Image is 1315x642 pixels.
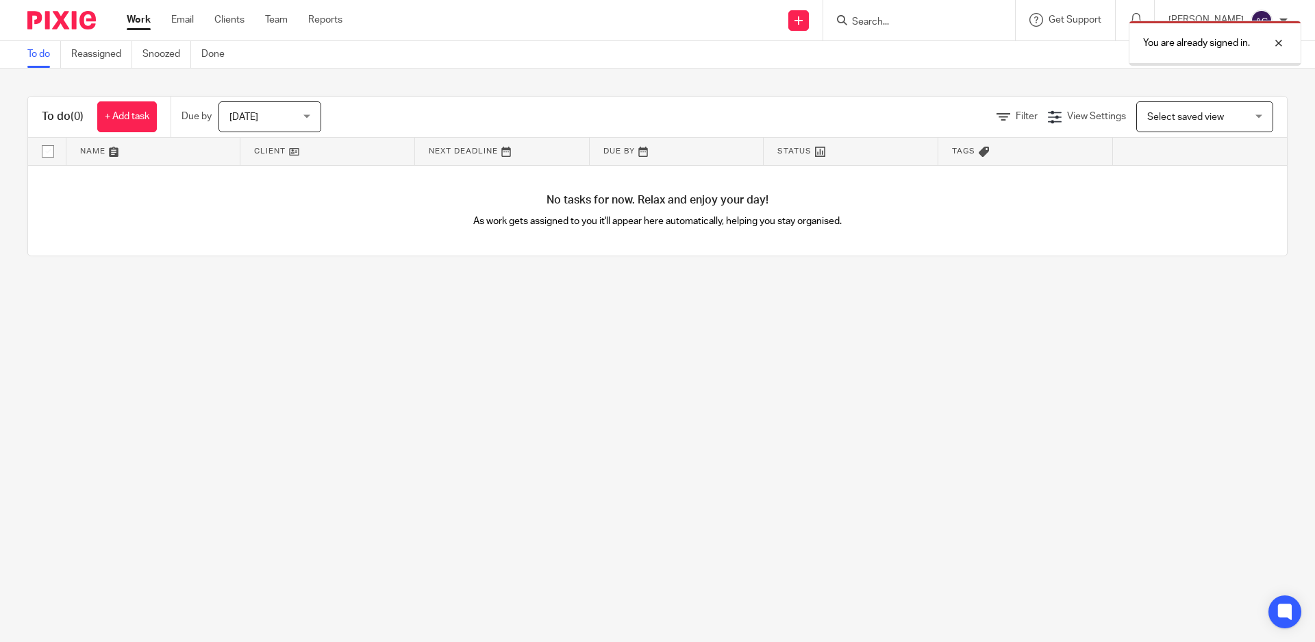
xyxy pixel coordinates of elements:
a: Reassigned [71,41,132,68]
span: (0) [71,111,84,122]
img: svg%3E [1251,10,1273,32]
h4: No tasks for now. Relax and enjoy your day! [28,193,1287,208]
a: Email [171,13,194,27]
a: Team [265,13,288,27]
a: Clients [214,13,245,27]
span: View Settings [1067,112,1126,121]
span: [DATE] [229,112,258,122]
img: Pixie [27,11,96,29]
p: Due by [181,110,212,123]
p: As work gets assigned to you it'll appear here automatically, helping you stay organised. [343,214,973,228]
a: To do [27,41,61,68]
a: Done [201,41,235,68]
span: Filter [1016,112,1038,121]
a: + Add task [97,101,157,132]
span: Tags [952,147,975,155]
a: Snoozed [142,41,191,68]
span: Select saved view [1147,112,1224,122]
h1: To do [42,110,84,124]
a: Work [127,13,151,27]
p: You are already signed in. [1143,36,1250,50]
a: Reports [308,13,342,27]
